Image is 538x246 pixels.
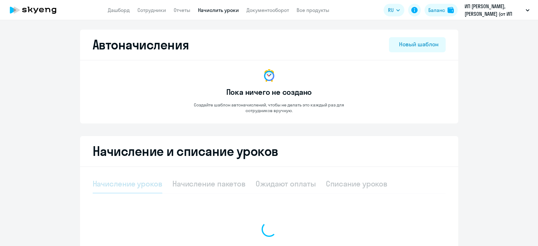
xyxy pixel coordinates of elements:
button: Балансbalance [425,4,458,16]
h2: Начисление и списание уроков [93,144,446,159]
h2: Автоначисления [93,37,189,52]
button: ИП [PERSON_NAME], [PERSON_NAME] (от ИП Черных) [461,3,533,18]
a: Начислить уроки [198,7,239,13]
img: no-data [262,68,277,83]
p: ИП [PERSON_NAME], [PERSON_NAME] (от ИП Черных) [465,3,523,18]
a: Документооборот [246,7,289,13]
span: RU [388,6,394,14]
a: Отчеты [174,7,190,13]
div: Баланс [428,6,445,14]
button: RU [384,4,404,16]
a: Все продукты [297,7,329,13]
a: Дашборд [108,7,130,13]
img: balance [448,7,454,13]
h3: Пока ничего не создано [226,87,312,97]
a: Сотрудники [137,7,166,13]
p: Создайте шаблон автоначислений, чтобы не делать это каждый раз для сотрудников вручную. [181,102,357,113]
button: Новый шаблон [389,37,445,52]
div: Новый шаблон [399,40,438,49]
